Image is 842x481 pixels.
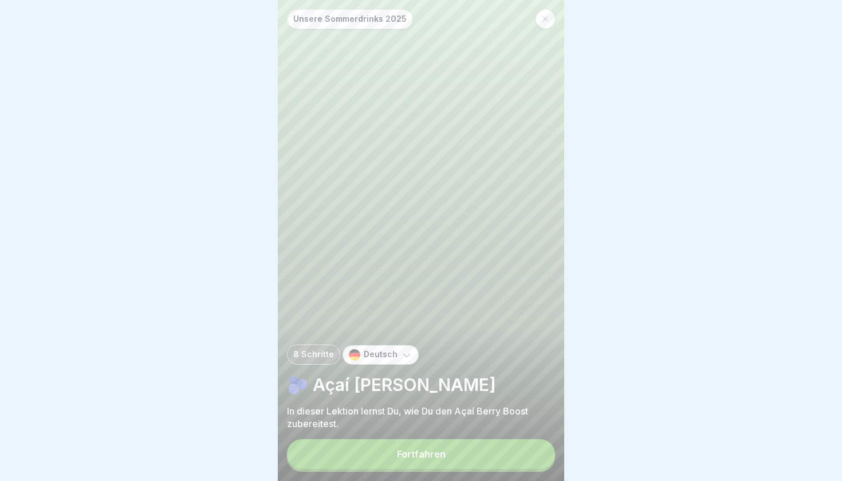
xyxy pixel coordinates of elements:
[364,350,398,359] p: Deutsch
[287,405,555,430] p: In dieser Lektion lernst Du, wie Du den Açaí Berry Boost zubereitest.
[293,350,334,359] p: 8 Schritte
[397,449,446,459] div: Fortfahren
[349,349,360,361] img: de.svg
[287,439,555,469] button: Fortfahren
[293,14,407,24] p: Unsere Sommerdrinks 2025
[287,374,555,396] p: 🫐 Açaí [PERSON_NAME]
